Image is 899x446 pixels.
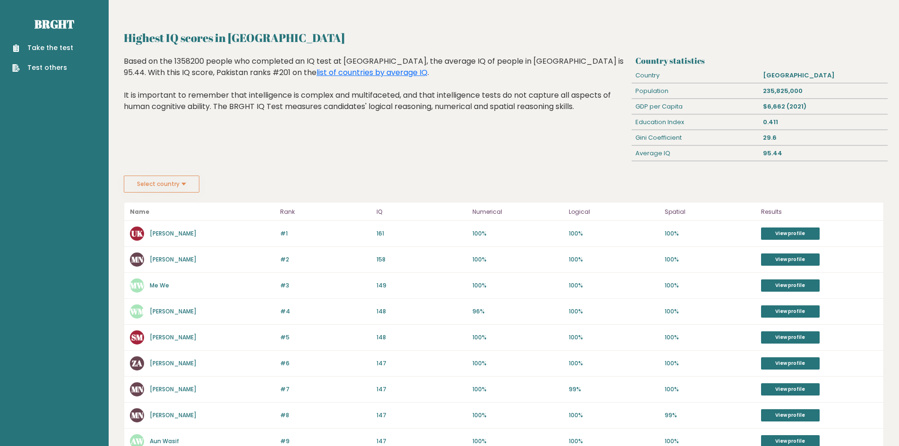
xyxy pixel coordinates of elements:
[150,281,169,289] a: Me We
[150,307,197,315] a: [PERSON_NAME]
[761,227,820,240] a: View profile
[632,84,760,99] div: Population
[150,229,197,237] a: [PERSON_NAME]
[12,43,73,53] a: Take the test
[569,255,659,264] p: 100%
[129,306,145,317] text: WM
[569,281,659,290] p: 100%
[131,332,143,343] text: SM
[761,279,820,292] a: View profile
[472,255,563,264] p: 100%
[665,385,755,394] p: 100%
[760,146,888,161] div: 95.44
[131,254,144,265] text: MN
[280,333,371,342] p: #5
[472,281,563,290] p: 100%
[317,67,428,78] a: list of countries by average IQ
[131,228,143,239] text: UK
[150,411,197,419] a: [PERSON_NAME]
[280,385,371,394] p: #7
[760,84,888,99] div: 235,825,000
[280,359,371,368] p: #6
[569,229,659,238] p: 100%
[472,385,563,394] p: 100%
[150,437,179,445] a: Aun Wasif
[569,359,659,368] p: 100%
[472,206,563,218] p: Numerical
[377,437,467,446] p: 147
[377,333,467,342] p: 148
[760,99,888,114] div: $6,662 (2021)
[280,307,371,316] p: #4
[12,63,73,73] a: Test others
[761,305,820,318] a: View profile
[569,385,659,394] p: 99%
[280,255,371,264] p: #2
[280,229,371,238] p: #1
[569,333,659,342] p: 100%
[377,206,467,218] p: IQ
[760,68,888,83] div: [GEOGRAPHIC_DATA]
[132,358,142,369] text: ZA
[131,384,144,395] text: MN
[760,130,888,145] div: 29.6
[150,359,197,367] a: [PERSON_NAME]
[761,253,820,266] a: View profile
[130,208,149,216] b: Name
[130,280,145,291] text: MW
[635,56,884,66] h3: Country statistics
[665,307,755,316] p: 100%
[131,410,144,421] text: MN
[761,331,820,344] a: View profile
[124,29,884,46] h2: Highest IQ scores in [GEOGRAPHIC_DATA]
[472,229,563,238] p: 100%
[150,255,197,263] a: [PERSON_NAME]
[472,411,563,420] p: 100%
[569,437,659,446] p: 100%
[150,333,197,341] a: [PERSON_NAME]
[280,206,371,218] p: Rank
[280,437,371,446] p: #9
[124,176,199,193] button: Select country
[761,206,878,218] p: Results
[665,206,755,218] p: Spatial
[632,146,760,161] div: Average IQ
[665,333,755,342] p: 100%
[34,17,74,32] a: Brght
[377,307,467,316] p: 148
[665,359,755,368] p: 100%
[632,130,760,145] div: Gini Coefficient
[569,206,659,218] p: Logical
[665,281,755,290] p: 100%
[632,115,760,130] div: Education Index
[761,357,820,370] a: View profile
[760,115,888,130] div: 0.411
[472,437,563,446] p: 100%
[569,307,659,316] p: 100%
[665,255,755,264] p: 100%
[472,307,563,316] p: 96%
[761,383,820,396] a: View profile
[377,255,467,264] p: 158
[472,333,563,342] p: 100%
[569,411,659,420] p: 100%
[377,281,467,290] p: 149
[124,56,628,126] div: Based on the 1358200 people who completed an IQ test at [GEOGRAPHIC_DATA], the average IQ of peop...
[665,437,755,446] p: 100%
[665,229,755,238] p: 100%
[761,409,820,421] a: View profile
[377,359,467,368] p: 147
[377,229,467,238] p: 161
[632,68,760,83] div: Country
[150,385,197,393] a: [PERSON_NAME]
[280,281,371,290] p: #3
[280,411,371,420] p: #8
[472,359,563,368] p: 100%
[377,385,467,394] p: 147
[632,99,760,114] div: GDP per Capita
[377,411,467,420] p: 147
[665,411,755,420] p: 99%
